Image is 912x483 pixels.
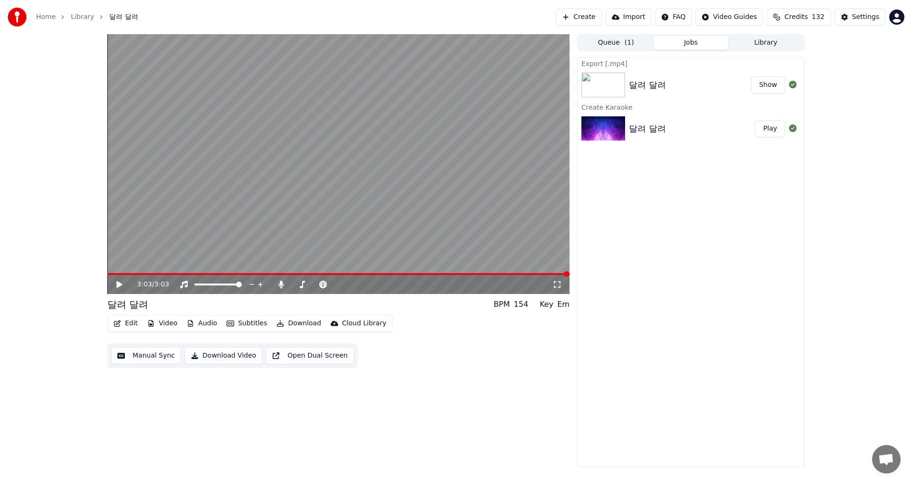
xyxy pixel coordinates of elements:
div: Em [557,299,570,310]
button: Jobs [654,36,729,50]
div: BPM [494,299,510,310]
div: Export [.mp4] [578,57,804,69]
button: Open Dual Screen [266,347,354,364]
button: Import [606,9,651,26]
button: Library [728,36,803,50]
button: Queue [579,36,654,50]
span: Credits [784,12,807,22]
span: 132 [812,12,825,22]
nav: breadcrumb [36,12,138,22]
span: 달려 달려 [109,12,138,22]
a: Home [36,12,56,22]
button: Subtitles [223,317,271,330]
div: 달려 달려 [107,298,148,311]
button: Play [755,120,785,137]
div: Cloud Library [342,319,386,328]
button: Video Guides [695,9,763,26]
span: ( 1 ) [625,38,634,47]
div: Create Karaoke [578,101,804,113]
button: Edit [110,317,142,330]
div: Settings [852,12,879,22]
div: 달려 달려 [629,122,666,135]
div: / [137,280,160,289]
button: Video [143,317,181,330]
button: Audio [183,317,221,330]
button: Download [273,317,325,330]
div: 154 [514,299,529,310]
button: Create [556,9,602,26]
button: Show [751,76,785,94]
a: 채팅 열기 [872,445,901,474]
button: Credits132 [767,9,830,26]
button: FAQ [655,9,692,26]
span: 3:03 [137,280,152,289]
button: Download Video [185,347,262,364]
a: Library [71,12,94,22]
img: youka [8,8,27,27]
div: 달려 달려 [629,78,666,92]
div: Key [540,299,553,310]
button: Manual Sync [111,347,181,364]
span: 3:03 [154,280,169,289]
button: Settings [835,9,885,26]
